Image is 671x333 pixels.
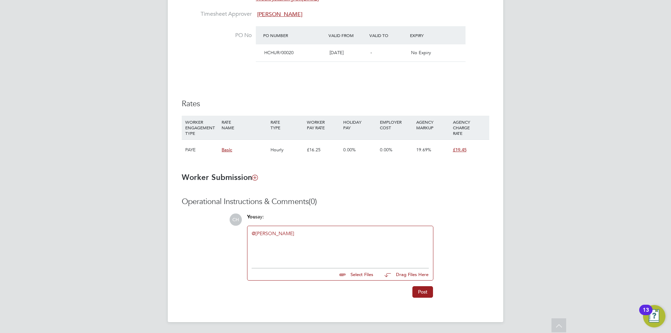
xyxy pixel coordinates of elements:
[182,99,489,109] h3: Rates
[330,50,344,56] span: [DATE]
[305,116,341,134] div: WORKER PAY RATE
[643,305,665,327] button: Open Resource Center, 13 new notifications
[183,140,220,160] div: PAYE
[247,214,255,220] span: You
[257,11,302,18] span: [PERSON_NAME]
[341,116,378,134] div: HOLIDAY PAY
[343,147,356,153] span: 0.00%
[370,50,372,56] span: -
[261,29,327,42] div: PO Number
[451,116,488,139] div: AGENCY CHARGE RATE
[411,50,431,56] span: No Expiry
[416,147,431,153] span: 19.69%
[380,147,392,153] span: 0.00%
[183,116,220,139] div: WORKER ENGAGEMENT TYPE
[379,267,429,282] button: Drag Files Here
[230,213,242,226] span: CH
[309,197,317,206] span: (0)
[269,140,305,160] div: Hourly
[182,173,258,182] b: Worker Submission
[182,32,252,39] label: PO No
[182,197,489,207] h3: Operational Instructions & Comments
[453,147,467,153] span: £19.45
[368,29,409,42] div: Valid To
[182,10,252,18] label: Timesheet Approver
[305,140,341,160] div: £16.25
[269,116,305,134] div: RATE TYPE
[252,230,429,260] div: ​
[414,116,451,134] div: AGENCY MARKUP
[220,116,268,134] div: RATE NAME
[264,50,294,56] span: HCHUR/00020
[327,29,368,42] div: Valid From
[247,213,433,226] div: say:
[378,116,414,134] div: EMPLOYER COST
[643,310,649,319] div: 13
[222,147,232,153] span: Basic
[252,230,294,237] a: @[PERSON_NAME]
[412,286,433,297] button: Post
[408,29,449,42] div: Expiry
